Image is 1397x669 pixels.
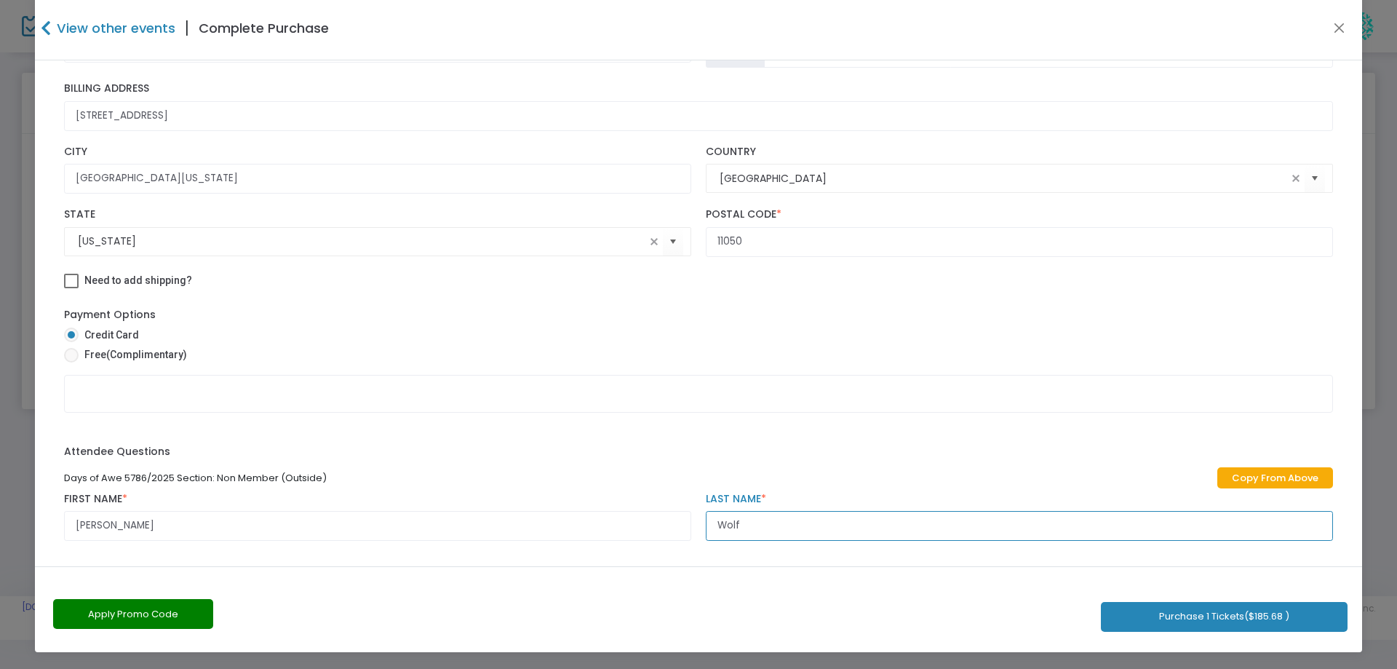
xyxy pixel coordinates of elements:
[663,226,683,256] button: Select
[79,328,139,343] span: Credit Card
[706,208,1333,221] label: Postal Code
[1287,170,1305,187] span: clear
[175,15,199,41] span: |
[1305,164,1325,194] button: Select
[1101,602,1348,632] button: Purchase 1 Tickets($185.68 )
[53,599,213,629] button: Apply Promo Code
[106,349,187,360] span: (Complimentary)
[64,82,1333,95] label: Billing Address
[199,18,329,38] h4: Complete Purchase
[64,493,691,506] label: First Name
[79,347,187,363] span: Free
[706,146,1333,159] label: Country
[78,234,645,249] input: Select State
[64,307,156,322] label: Payment Options
[1330,19,1349,38] button: Close
[64,511,691,541] input: First Name
[64,471,327,485] span: Days of Awe 5786/2025 Section: Non Member (Outside)
[720,171,1287,186] input: Select Country
[64,101,1333,131] input: Billing Address
[64,208,691,221] label: State
[1217,467,1333,488] a: Copy From Above
[64,164,691,194] input: City
[84,274,192,286] span: Need to add shipping?
[53,18,175,38] h4: View other events
[65,376,1332,446] iframe: Secure Credit Card Form
[706,511,1333,541] input: Last Name
[64,146,691,159] label: City
[64,444,170,459] label: Attendee Questions
[645,233,663,250] span: clear
[706,227,1333,257] input: Postal Code
[706,493,1333,506] label: Last Name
